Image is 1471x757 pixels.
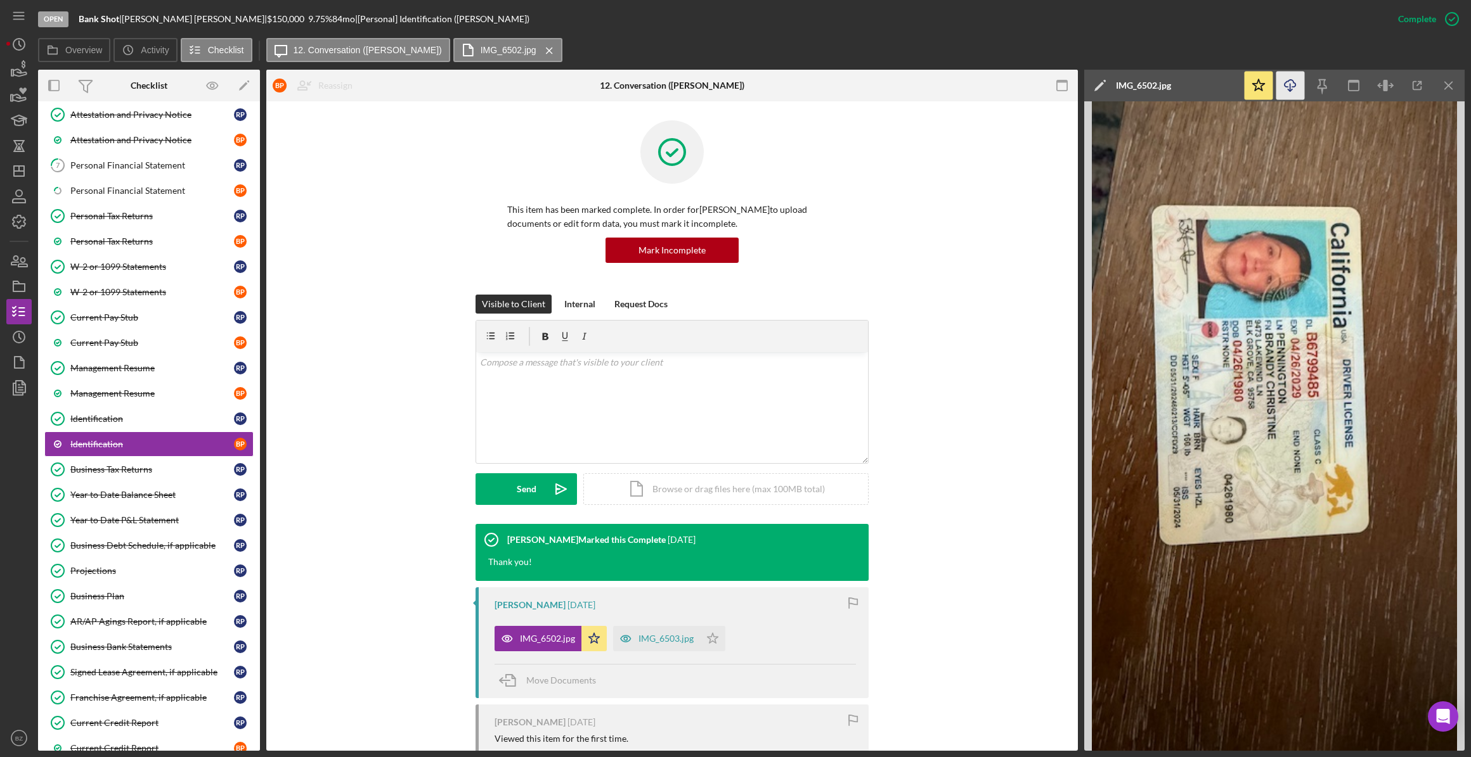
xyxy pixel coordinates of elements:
[44,153,254,178] a: 7Personal Financial StatementRP
[606,238,739,263] button: Mark Incomplete
[600,80,744,91] div: 12. Conversation ([PERSON_NAME])
[70,312,234,322] div: Current Pay Stub
[44,102,254,127] a: Attestation and Privacy NoticeRP
[668,535,696,545] time: 2025-09-08 19:57
[44,685,254,710] a: Franchise Agreement, if applicableRP
[234,691,247,704] div: R P
[234,159,247,172] div: R P
[608,295,674,314] button: Request Docs
[495,600,566,610] div: [PERSON_NAME]
[234,235,247,248] div: B P
[15,735,23,742] text: BZ
[234,640,247,653] div: R P
[273,79,287,92] div: B P
[56,161,60,169] tspan: 7
[70,743,234,753] div: Current Credit Report
[520,633,575,644] div: IMG_6502.jpg
[234,615,247,628] div: R P
[482,295,545,314] div: Visible to Client
[70,160,234,170] div: Personal Financial Statement
[44,229,254,254] a: Personal Tax ReturnsBP
[267,13,304,24] span: $150,000
[70,135,234,145] div: Attestation and Privacy Notice
[70,490,234,500] div: Year to Date Balance Sheet
[613,626,725,651] button: IMG_6503.jpg
[44,355,254,381] a: Management ResumeRP
[44,330,254,355] a: Current Pay StubBP
[517,473,536,505] div: Send
[507,535,666,545] div: [PERSON_NAME] Marked this Complete
[44,203,254,229] a: Personal Tax ReturnsRP
[44,305,254,330] a: Current Pay StubRP
[308,14,332,24] div: 9.75 %
[44,659,254,685] a: Signed Lease Agreement, if applicableRP
[6,725,32,751] button: BZ
[44,507,254,533] a: Year to Date P&L StatementRP
[234,210,247,222] div: R P
[70,692,234,703] div: Franchise Agreement, if applicable
[70,540,234,550] div: Business Debt Schedule, if applicable
[70,667,234,677] div: Signed Lease Agreement, if applicable
[70,642,234,652] div: Business Bank Statements
[1398,6,1436,32] div: Complete
[638,633,694,644] div: IMG_6503.jpg
[141,45,169,55] label: Activity
[65,45,102,55] label: Overview
[234,742,247,754] div: B P
[44,127,254,153] a: Attestation and Privacy NoticeBP
[266,73,365,98] button: BPReassign
[38,38,110,62] button: Overview
[476,473,577,505] button: Send
[1116,80,1171,91] div: IMG_6502.jpg
[70,591,234,601] div: Business Plan
[122,14,267,24] div: [PERSON_NAME] [PERSON_NAME] |
[234,336,247,349] div: B P
[564,295,595,314] div: Internal
[1385,6,1465,32] button: Complete
[318,73,353,98] div: Reassign
[234,488,247,501] div: R P
[38,11,68,27] div: Open
[131,80,167,91] div: Checklist
[234,108,247,121] div: R P
[234,134,247,146] div: B P
[234,184,247,197] div: B P
[234,539,247,552] div: R P
[70,211,234,221] div: Personal Tax Returns
[44,533,254,558] a: Business Debt Schedule, if applicableRP
[70,464,234,474] div: Business Tax Returns
[70,338,234,348] div: Current Pay Stub
[234,666,247,678] div: R P
[70,439,234,449] div: Identification
[79,13,119,24] b: Bank Shot
[495,626,607,651] button: IMG_6502.jpg
[507,203,837,231] p: This item has been marked complete. In order for [PERSON_NAME] to upload documents or edit form d...
[234,311,247,324] div: R P
[495,734,628,744] div: Viewed this item for the first time.
[234,564,247,577] div: R P
[113,38,177,62] button: Activity
[44,279,254,305] a: W-2 or 1099 StatementsBP
[70,287,234,297] div: W-2 or 1099 Statements
[638,238,706,263] div: Mark Incomplete
[44,482,254,507] a: Year to Date Balance SheetRP
[181,38,252,62] button: Checklist
[1084,101,1465,751] img: Preview
[488,556,532,568] div: Thank you!
[79,14,122,24] div: |
[70,718,234,728] div: Current Credit Report
[70,515,234,525] div: Year to Date P&L Statement
[70,414,234,424] div: Identification
[234,286,247,298] div: B P
[70,236,234,246] div: Personal Tax Returns
[234,412,247,425] div: R P
[526,675,596,685] span: Move Documents
[1428,701,1458,732] div: Open Intercom Messenger
[234,387,247,400] div: B P
[44,406,254,431] a: IdentificationRP
[44,558,254,583] a: ProjectionsRP
[567,717,595,727] time: 2025-09-05 21:44
[481,45,536,55] label: IMG_6502.jpg
[70,262,234,272] div: W-2 or 1099 Statements
[614,295,668,314] div: Request Docs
